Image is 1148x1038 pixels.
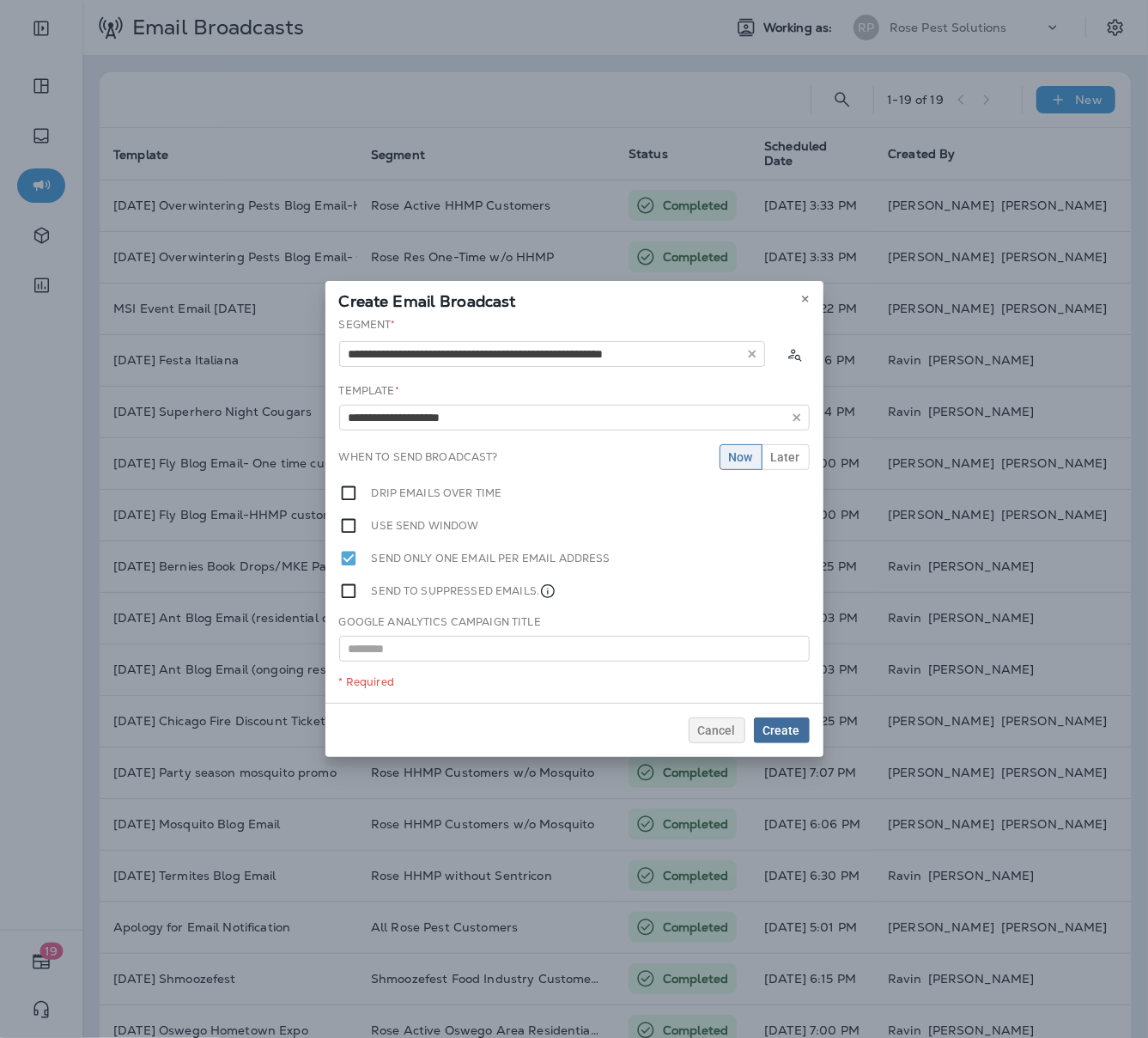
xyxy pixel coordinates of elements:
[325,281,823,317] div: Create Email Broadcast
[720,444,762,470] button: Now
[339,318,396,332] label: Segment
[372,582,557,601] label: Send to suppressed emails.
[779,339,810,369] button: Calculate the estimated number of emails to be sent based on selected segment. (This could take a...
[729,451,753,463] span: Now
[771,451,800,463] span: Later
[339,450,498,464] label: When to send broadcast?
[372,516,479,535] label: Use send window
[689,717,745,743] button: Cancel
[763,724,800,736] span: Create
[754,717,810,743] button: Create
[339,615,541,629] label: Google Analytics Campaign Title
[698,724,736,736] span: Cancel
[372,549,610,568] label: Send only one email per email address
[339,384,399,398] label: Template
[762,444,810,470] button: Later
[372,484,502,503] label: Drip emails over time
[339,675,810,689] div: * Required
